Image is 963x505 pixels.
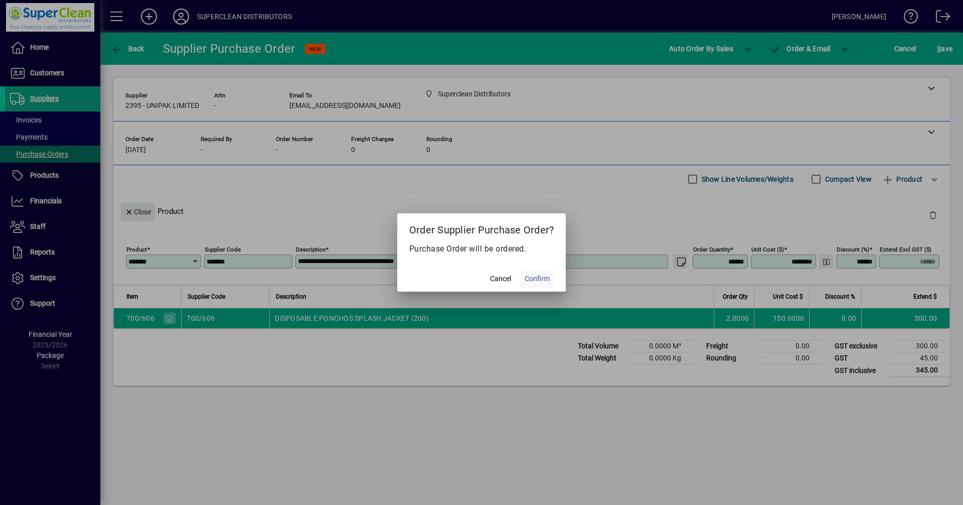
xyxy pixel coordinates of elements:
span: Confirm [525,274,550,284]
p: Purchase Order will be ordered. [409,243,554,255]
button: Cancel [485,270,517,288]
button: Confirm [521,270,554,288]
span: Cancel [490,274,511,284]
h2: Order Supplier Purchase Order? [397,213,566,242]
